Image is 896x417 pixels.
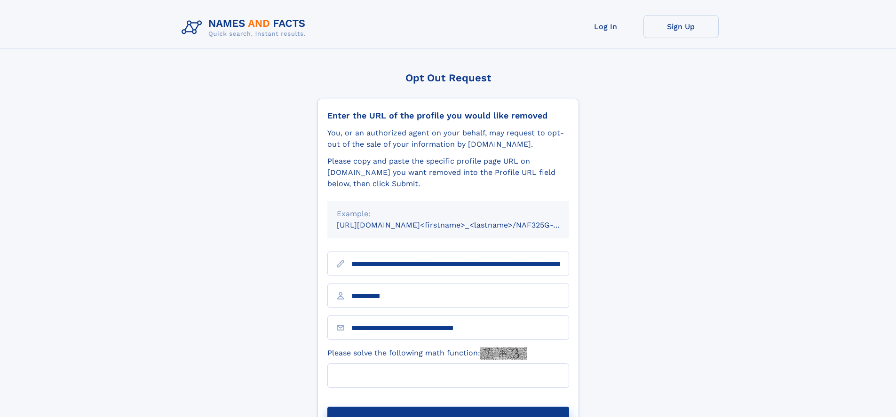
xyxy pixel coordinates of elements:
[327,110,569,121] div: Enter the URL of the profile you would like removed
[337,208,560,220] div: Example:
[327,347,527,360] label: Please solve the following math function:
[317,72,579,84] div: Opt Out Request
[327,156,569,189] div: Please copy and paste the specific profile page URL on [DOMAIN_NAME] you want removed into the Pr...
[568,15,643,38] a: Log In
[178,15,313,40] img: Logo Names and Facts
[327,127,569,150] div: You, or an authorized agent on your behalf, may request to opt-out of the sale of your informatio...
[643,15,719,38] a: Sign Up
[337,220,587,229] small: [URL][DOMAIN_NAME]<firstname>_<lastname>/NAF325G-xxxxxxxx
